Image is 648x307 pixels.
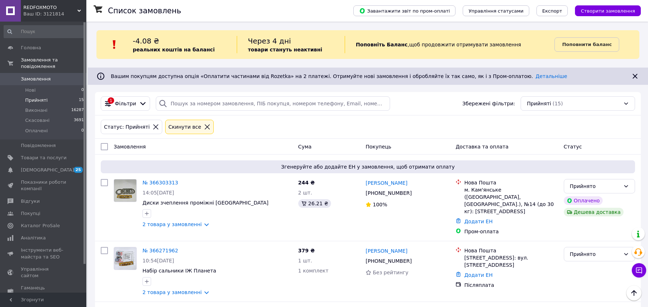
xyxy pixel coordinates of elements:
span: 244 ₴ [298,180,315,185]
div: Післяплата [464,281,558,289]
span: [PHONE_NUMBER] [366,190,412,196]
a: Фото товару [114,179,137,202]
div: [STREET_ADDRESS]: вул. [STREET_ADDRESS] [464,254,558,269]
a: Детальніше [536,73,567,79]
a: [PERSON_NAME] [366,179,407,187]
a: [PERSON_NAME] [366,247,407,255]
span: Каталог ProSale [21,223,60,229]
span: Прийняті [25,97,47,104]
a: Фото товару [114,247,137,270]
span: Відгуки [21,198,40,205]
span: Гаманець компанії [21,285,67,298]
div: м. Кам'янське ([GEOGRAPHIC_DATA], [GEOGRAPHIC_DATA].), №14 (до 30 кг): [STREET_ADDRESS] [464,186,558,215]
input: Пошук [4,25,85,38]
span: Вашим покупцям доступна опція «Оплатити частинами від Rozetka» на 2 платежі. Отримуйте нові замов... [111,73,567,79]
button: Створити замовлення [575,5,641,16]
div: Дешева доставка [564,208,624,216]
span: 0 [81,128,84,134]
a: Додати ЕН [464,219,493,224]
div: Пром-оплата [464,228,558,235]
div: Статус: Прийняті [103,123,151,131]
span: Головна [21,45,41,51]
span: 3691 [74,117,84,124]
button: Управління статусами [463,5,529,16]
button: Завантажити звіт по пром-оплаті [353,5,456,16]
span: Інструменти веб-майстра та SEO [21,247,67,260]
span: Скасовані [25,117,50,124]
span: Управління сайтом [21,266,67,279]
div: Нова Пошта [464,179,558,186]
span: Покупець [366,144,391,150]
img: Фото товару [114,179,136,202]
a: Набір сальники ІЖ Планета [142,268,216,274]
a: 2 товара у замовленні [142,221,202,227]
span: 1 шт. [298,258,312,264]
span: Замовлення [114,144,146,150]
span: Прийняті [527,100,551,107]
span: Cума [298,144,312,150]
b: Поповніть Баланс [356,42,408,47]
span: 0 [81,87,84,93]
span: Через 4 дні [248,37,291,45]
b: реальних коштів на балансі [133,47,215,52]
b: товари стануть неактивні [248,47,322,52]
div: Нова Пошта [464,247,558,254]
span: Згенеруйте або додайте ЕН у замовлення, щоб отримати оплату [104,163,632,170]
span: [PHONE_NUMBER] [366,258,412,264]
span: Статус [564,144,582,150]
button: Наверх [626,285,642,301]
span: 1 комплект [298,268,328,274]
span: Завантажити звіт по пром-оплаті [359,8,450,14]
input: Пошук за номером замовлення, ПІБ покупця, номером телефону, Email, номером накладної [156,96,390,111]
div: Ваш ID: 3121814 [23,11,86,17]
img: Фото товару [114,247,136,270]
span: Показники роботи компанії [21,179,67,192]
span: 14:05[DATE] [142,190,174,196]
a: Поповнити баланс [554,37,619,52]
div: Прийнято [570,182,620,190]
a: Створити замовлення [568,8,641,13]
span: Покупці [21,210,40,217]
button: Експорт [536,5,568,16]
span: Нові [25,87,36,93]
span: 16287 [71,107,84,114]
span: 10:54[DATE] [142,258,174,264]
a: № 366271962 [142,248,178,253]
span: REDFOXMOTO [23,4,77,11]
div: Оплачено [564,196,603,205]
div: Прийнято [570,250,620,258]
span: 2 шт. [298,190,312,196]
span: Аналітика [21,235,46,241]
span: Замовлення [21,76,51,82]
button: Чат з покупцем [632,263,646,278]
b: Поповнити баланс [562,42,612,47]
span: Збережені фільтри: [462,100,515,107]
a: Диски зчеплення проміжні [GEOGRAPHIC_DATA] [142,200,268,206]
a: № 366303313 [142,180,178,185]
span: Оплачені [25,128,48,134]
span: Без рейтингу [373,270,408,275]
span: Доставка та оплата [456,144,508,150]
span: 100% [373,202,387,207]
span: Повідомлення [21,142,56,149]
span: Замовлення та повідомлення [21,57,86,70]
span: 15 [79,97,84,104]
span: Фільтри [115,100,136,107]
span: 25 [74,167,83,173]
img: :exclamation: [109,39,120,50]
span: Створити замовлення [581,8,635,14]
span: (15) [553,101,563,106]
span: Товари та послуги [21,155,67,161]
a: 2 товара у замовленні [142,289,202,295]
div: , щоб продовжити отримувати замовлення [345,36,554,53]
div: 26.21 ₴ [298,199,331,208]
span: 379 ₴ [298,248,315,253]
span: Виконані [25,107,47,114]
span: Експорт [542,8,562,14]
span: [DEMOGRAPHIC_DATA] [21,167,74,173]
span: -4.08 ₴ [133,37,159,45]
a: Додати ЕН [464,272,493,278]
span: Управління статусами [468,8,524,14]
